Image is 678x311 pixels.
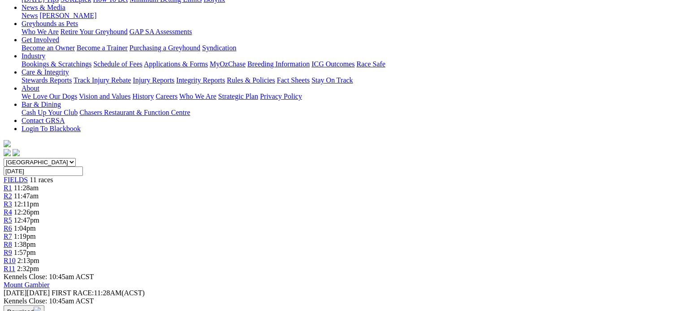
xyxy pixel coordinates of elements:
a: R3 [4,200,12,208]
div: Get Involved [22,44,674,52]
a: Login To Blackbook [22,125,81,132]
a: We Love Our Dogs [22,92,77,100]
a: Strategic Plan [218,92,258,100]
a: Stewards Reports [22,76,72,84]
a: R1 [4,184,12,192]
img: twitter.svg [13,149,20,156]
a: Chasers Restaurant & Function Centre [79,109,190,116]
a: Race Safe [356,60,385,68]
a: Industry [22,52,45,60]
a: Integrity Reports [176,76,225,84]
a: Contact GRSA [22,117,65,124]
a: R11 [4,265,15,272]
a: GAP SA Assessments [130,28,192,35]
img: logo-grsa-white.png [4,140,11,147]
span: 2:32pm [17,265,39,272]
div: Kennels Close: 10:45am ACST [4,297,674,305]
span: 12:26pm [14,208,39,216]
a: Vision and Values [79,92,130,100]
a: ICG Outcomes [311,60,354,68]
a: MyOzChase [210,60,246,68]
span: 11:28am [14,184,39,192]
a: Mount Gambier [4,281,50,289]
a: [PERSON_NAME] [39,12,96,19]
a: R8 [4,241,12,248]
span: 11:28AM(ACST) [52,289,145,297]
a: R10 [4,257,16,264]
a: R5 [4,216,12,224]
a: Bar & Dining [22,101,61,108]
div: Industry [22,60,674,68]
input: Select date [4,166,83,176]
span: 11 races [30,176,53,184]
a: Track Injury Rebate [73,76,131,84]
a: R9 [4,249,12,256]
a: Cash Up Your Club [22,109,78,116]
a: Purchasing a Greyhound [130,44,200,52]
span: 1:19pm [14,232,36,240]
div: About [22,92,674,101]
a: Become an Owner [22,44,75,52]
a: Care & Integrity [22,68,69,76]
span: Kennels Close: 10:45am ACST [4,273,94,280]
a: News & Media [22,4,65,11]
a: Schedule of Fees [93,60,142,68]
span: 1:04pm [14,224,36,232]
span: [DATE] [4,289,27,297]
div: Care & Integrity [22,76,674,84]
a: Applications & Forms [144,60,208,68]
a: Syndication [202,44,236,52]
a: Get Involved [22,36,59,44]
span: 1:38pm [14,241,36,248]
span: 12:47pm [14,216,39,224]
a: Breeding Information [247,60,310,68]
span: [DATE] [4,289,50,297]
a: R7 [4,232,12,240]
a: Stay On Track [311,76,353,84]
span: 2:13pm [17,257,39,264]
a: Retire Your Greyhound [60,28,128,35]
a: Who We Are [179,92,216,100]
a: Bookings & Scratchings [22,60,91,68]
a: Privacy Policy [260,92,302,100]
a: About [22,84,39,92]
a: R4 [4,208,12,216]
a: Injury Reports [133,76,174,84]
a: Careers [155,92,177,100]
img: facebook.svg [4,149,11,156]
a: History [132,92,154,100]
div: Bar & Dining [22,109,674,117]
a: News [22,12,38,19]
span: 1:57pm [14,249,36,256]
span: 11:47am [14,192,39,200]
div: Greyhounds as Pets [22,28,674,36]
a: Fact Sheets [277,76,310,84]
a: Who We Are [22,28,59,35]
span: 12:11pm [14,200,39,208]
a: R6 [4,224,12,232]
a: Become a Trainer [77,44,128,52]
span: FIRST RACE: [52,289,94,297]
a: Rules & Policies [227,76,275,84]
div: News & Media [22,12,674,20]
a: Greyhounds as Pets [22,20,78,27]
a: R2 [4,192,12,200]
a: FIELDS [4,176,28,184]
